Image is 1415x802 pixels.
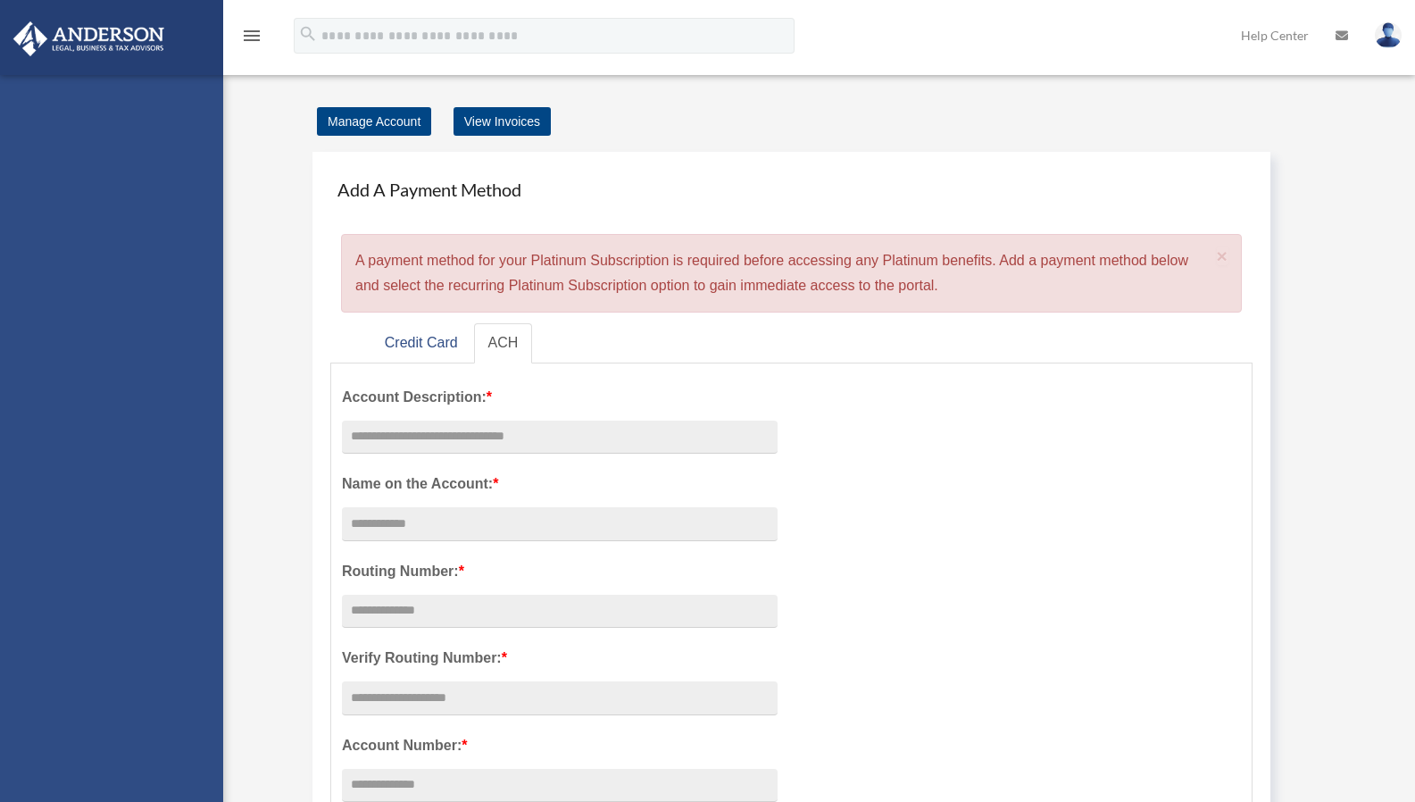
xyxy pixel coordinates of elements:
[454,107,551,136] a: View Invoices
[342,559,778,584] label: Routing Number:
[341,234,1242,313] div: A payment method for your Platinum Subscription is required before accessing any Platinum benefit...
[8,21,170,56] img: Anderson Advisors Platinum Portal
[342,385,778,410] label: Account Description:
[241,25,262,46] i: menu
[1217,246,1228,265] button: Close
[1375,22,1402,48] img: User Pic
[1217,246,1228,266] span: ×
[330,170,1253,209] h4: Add A Payment Method
[370,323,472,363] a: Credit Card
[342,733,778,758] label: Account Number:
[342,472,778,497] label: Name on the Account:
[298,24,318,44] i: search
[474,323,533,363] a: ACH
[317,107,431,136] a: Manage Account
[241,31,262,46] a: menu
[342,646,778,671] label: Verify Routing Number:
